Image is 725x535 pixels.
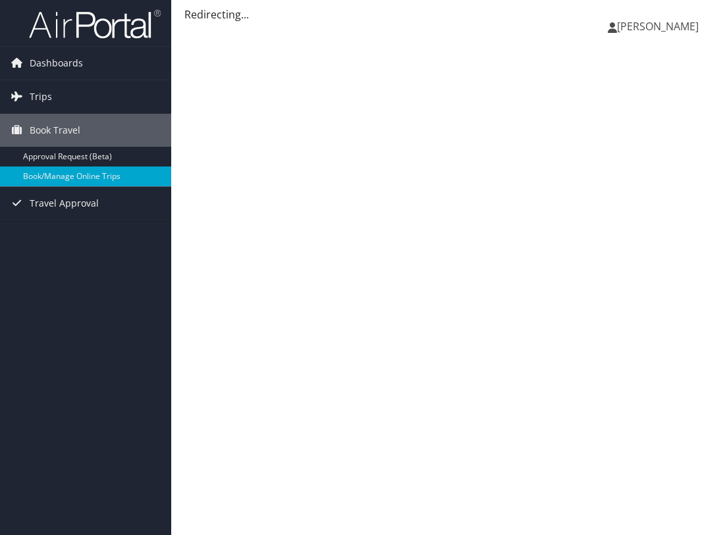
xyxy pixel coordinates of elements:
div: Redirecting... [184,7,712,22]
span: Book Travel [30,114,80,147]
img: airportal-logo.png [29,9,161,39]
span: Travel Approval [30,187,99,220]
span: Dashboards [30,47,83,80]
span: Trips [30,80,52,113]
a: [PERSON_NAME] [608,7,712,46]
span: [PERSON_NAME] [617,19,699,34]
